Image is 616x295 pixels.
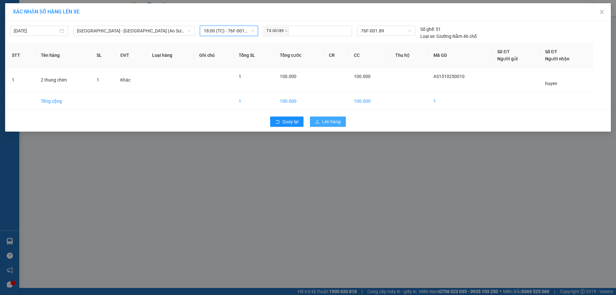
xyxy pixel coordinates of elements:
span: Sài Gòn - Quảng Ngãi (An Sương) [77,26,191,36]
th: SL [91,43,115,68]
th: Tổng SL [234,43,275,68]
button: uploadLên hàng [310,117,346,127]
span: Loại xe: [420,33,435,40]
td: 1 [428,92,492,110]
th: Ghi chú [194,43,234,68]
th: ĐVT [115,43,147,68]
span: rollback [275,119,280,125]
span: 100.000 [280,74,296,79]
span: 76F-001.89 [361,26,411,36]
span: Số ĐT [497,49,509,54]
span: down [187,29,191,33]
span: close [285,29,288,32]
td: Khác [115,68,147,92]
th: Tổng cước [275,43,324,68]
span: Người gửi [497,56,518,61]
span: huyen [545,81,557,86]
td: 1 [234,92,275,110]
span: 1 [97,77,99,82]
span: Số ghế: [420,26,435,33]
span: TX 00189 [264,27,289,35]
span: XÁC NHẬN SỐ HÀNG LÊN XE [13,9,80,15]
span: Lên hàng [322,118,341,125]
span: close [599,9,604,14]
th: STT [7,43,36,68]
th: Tên hàng [36,43,92,68]
span: Quay lại [282,118,298,125]
div: 51 [420,26,441,33]
td: 1 [7,68,36,92]
th: Mã GD [428,43,492,68]
div: Giường Nằm 46 chỗ [420,33,477,40]
span: 1 [239,74,241,79]
th: CR [324,43,348,68]
span: Số ĐT [545,49,557,54]
span: 100.000 [354,74,371,79]
td: Tổng cộng [36,92,92,110]
button: rollbackQuay lại [270,117,304,127]
th: Loại hàng [147,43,194,68]
th: CC [349,43,390,68]
td: 100.000 [275,92,324,110]
span: upload [315,119,320,125]
button: Close [593,3,611,21]
span: AS1510250010 [433,74,465,79]
span: Người nhận [545,56,569,61]
td: 100.000 [349,92,390,110]
th: Thu hộ [390,43,428,68]
td: 2 thung chim [36,68,92,92]
input: 15/10/2025 [14,27,58,34]
span: 18:00 (TC) - 76F-001.89 [204,26,254,36]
